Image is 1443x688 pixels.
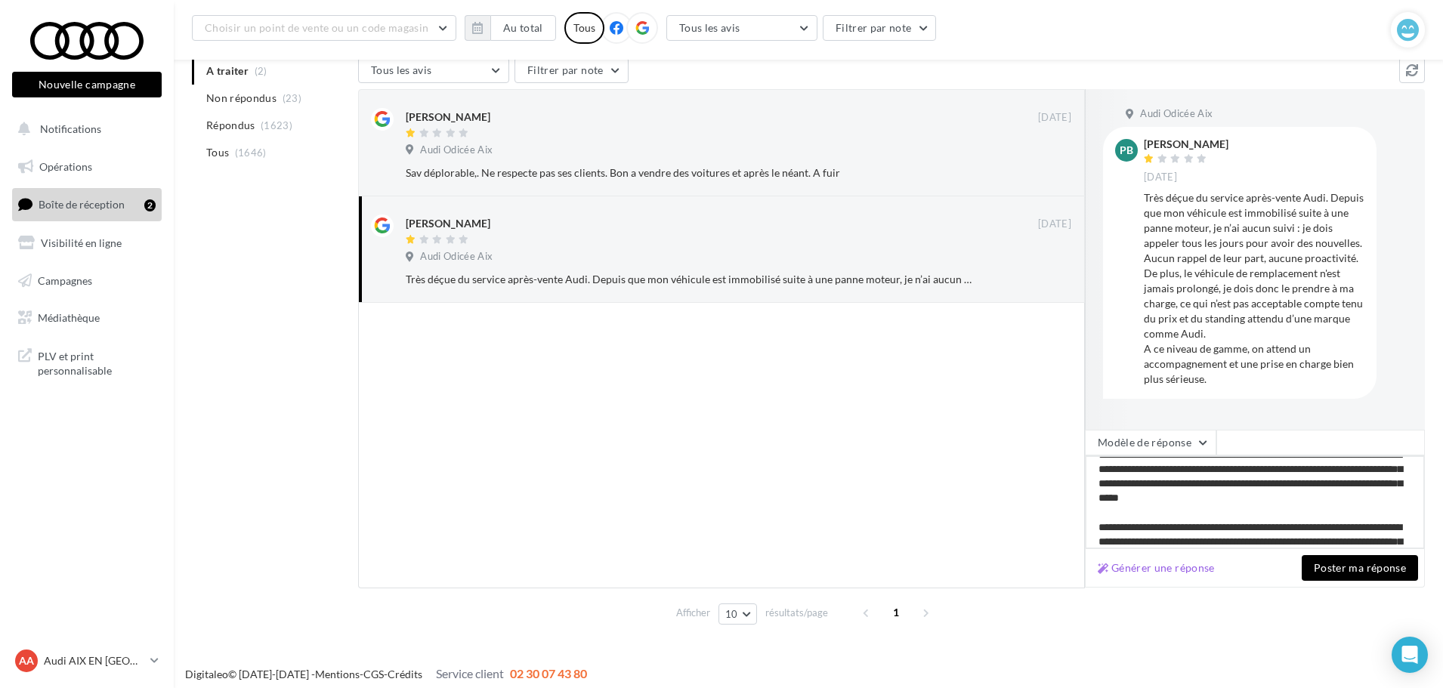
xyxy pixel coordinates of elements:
[420,250,493,264] span: Audi Odicée Aix
[564,12,604,44] div: Tous
[206,118,255,133] span: Répondus
[406,110,490,125] div: [PERSON_NAME]
[725,608,738,620] span: 10
[235,147,267,159] span: (1646)
[465,15,556,41] button: Au total
[41,236,122,249] span: Visibilité en ligne
[206,91,277,106] span: Non répondus
[676,606,710,620] span: Afficher
[666,15,817,41] button: Tous les avis
[44,653,144,668] p: Audi AIX EN [GEOGRAPHIC_DATA]
[283,92,301,104] span: (23)
[261,119,292,131] span: (1623)
[1144,171,1177,184] span: [DATE]
[144,199,156,211] div: 2
[9,151,165,183] a: Opérations
[388,668,422,680] a: Crédits
[406,216,490,231] div: [PERSON_NAME]
[12,72,162,97] button: Nouvelle campagne
[38,346,156,378] span: PLV et print personnalisable
[823,15,937,41] button: Filtrer par note
[206,145,229,160] span: Tous
[38,311,100,324] span: Médiathèque
[406,165,973,180] div: Sav déplorable,. Ne respecte pas ses clients. Bon a vendre des voitures et après le néant. A fuir
[1085,430,1216,455] button: Modèle de réponse
[185,668,587,680] span: © [DATE]-[DATE] - - -
[1120,143,1133,158] span: PB
[718,603,757,625] button: 10
[9,188,165,221] a: Boîte de réception2
[1140,107,1213,121] span: Audi Odicée Aix
[19,653,34,668] span: AA
[514,57,629,83] button: Filtrer par note
[358,57,509,83] button: Tous les avis
[9,265,165,297] a: Campagnes
[1038,111,1071,125] span: [DATE]
[9,227,165,259] a: Visibilité en ligne
[185,668,228,680] a: Digitaleo
[436,666,504,680] span: Service client
[39,198,125,211] span: Boîte de réception
[1392,637,1428,673] div: Open Intercom Messenger
[1144,190,1364,387] div: Très déçue du service après-vente Audi. Depuis que mon véhicule est immobilisé suite à une panne ...
[363,668,384,680] a: CGS
[679,21,740,34] span: Tous les avis
[9,340,165,384] a: PLV et print personnalisable
[884,600,908,625] span: 1
[205,21,428,34] span: Choisir un point de vente ou un code magasin
[1092,559,1221,577] button: Générer une réponse
[39,160,92,173] span: Opérations
[371,63,432,76] span: Tous les avis
[40,122,101,135] span: Notifications
[38,273,92,286] span: Campagnes
[420,143,493,157] span: Audi Odicée Aix
[12,646,162,675] a: AA Audi AIX EN [GEOGRAPHIC_DATA]
[490,15,556,41] button: Au total
[9,302,165,334] a: Médiathèque
[406,272,973,287] div: Très déçue du service après-vente Audi. Depuis que mon véhicule est immobilisé suite à une panne ...
[1038,218,1071,231] span: [DATE]
[9,113,159,145] button: Notifications
[510,666,587,680] span: 02 30 07 43 80
[1144,139,1228,150] div: [PERSON_NAME]
[315,668,360,680] a: Mentions
[192,15,456,41] button: Choisir un point de vente ou un code magasin
[765,606,828,620] span: résultats/page
[1302,555,1418,581] button: Poster ma réponse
